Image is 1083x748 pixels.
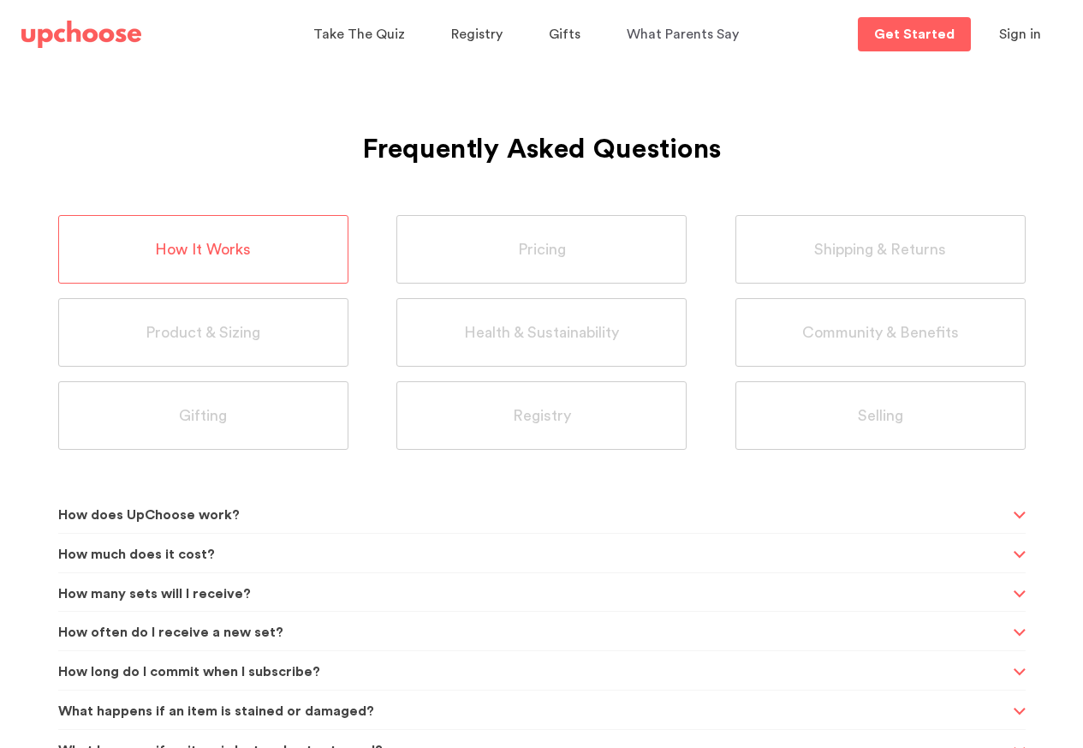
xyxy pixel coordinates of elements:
[58,612,1009,654] span: How often do I receive a new set?
[464,323,619,343] span: Health & Sustainability
[549,18,586,51] a: Gifts
[858,406,903,426] span: Selling
[21,21,141,48] img: UpChoose
[58,494,1009,536] span: How does UpChoose work?
[451,18,508,51] a: Registry
[874,27,955,41] p: Get Started
[627,18,744,51] a: What Parents Say
[858,17,971,51] a: Get Started
[802,323,959,343] span: Community & Benefits
[58,573,1009,615] span: How many sets will I receive?
[313,18,410,51] a: Take The Quiz
[58,91,1026,171] h1: Frequently Asked Questions
[179,406,227,426] span: Gifting
[146,323,260,343] span: Product & Sizing
[549,27,580,41] span: Gifts
[978,17,1062,51] button: Sign in
[58,691,1009,733] span: What happens if an item is stained or damaged?
[21,17,141,52] a: UpChoose
[313,27,405,41] span: Take The Quiz
[999,27,1041,41] span: Sign in
[518,240,566,260] span: Pricing
[814,240,946,260] span: Shipping & Returns
[513,406,571,426] span: Registry
[627,27,739,41] span: What Parents Say
[451,27,503,41] span: Registry
[58,651,1009,693] span: How long do I commit when I subscribe?
[155,240,251,260] span: How It Works
[58,534,1009,576] span: How much does it cost?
